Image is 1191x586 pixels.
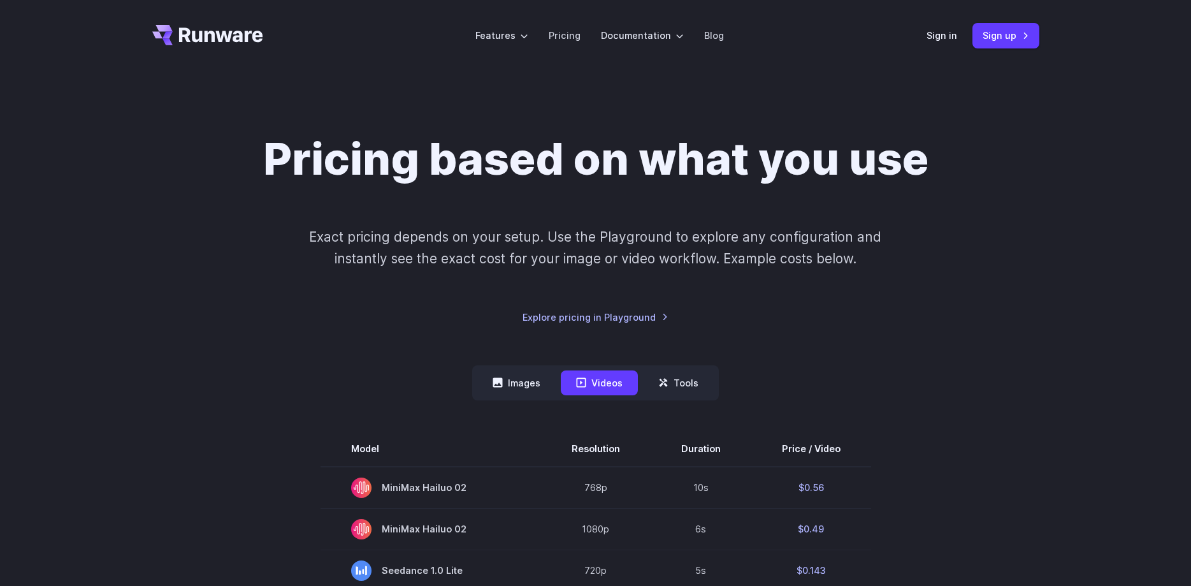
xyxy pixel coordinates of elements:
h1: Pricing based on what you use [263,133,928,186]
p: Exact pricing depends on your setup. Use the Playground to explore any configuration and instantl... [285,226,906,269]
a: Sign up [972,23,1039,48]
a: Explore pricing in Playground [523,310,668,325]
a: Pricing [549,28,581,43]
label: Documentation [601,28,684,43]
button: Videos [561,370,638,395]
a: Sign in [927,28,957,43]
span: MiniMax Hailuo 02 [351,478,510,498]
button: Tools [643,370,714,395]
td: 10s [651,467,751,509]
td: 768p [541,467,651,509]
th: Model [321,431,541,467]
th: Duration [651,431,751,467]
td: $0.56 [751,467,871,509]
th: Price / Video [751,431,871,467]
a: Blog [704,28,724,43]
a: Go to / [152,25,263,45]
td: 1080p [541,508,651,550]
th: Resolution [541,431,651,467]
td: 6s [651,508,751,550]
label: Features [475,28,528,43]
td: $0.49 [751,508,871,550]
span: MiniMax Hailuo 02 [351,519,510,539]
span: Seedance 1.0 Lite [351,560,510,581]
button: Images [477,370,556,395]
